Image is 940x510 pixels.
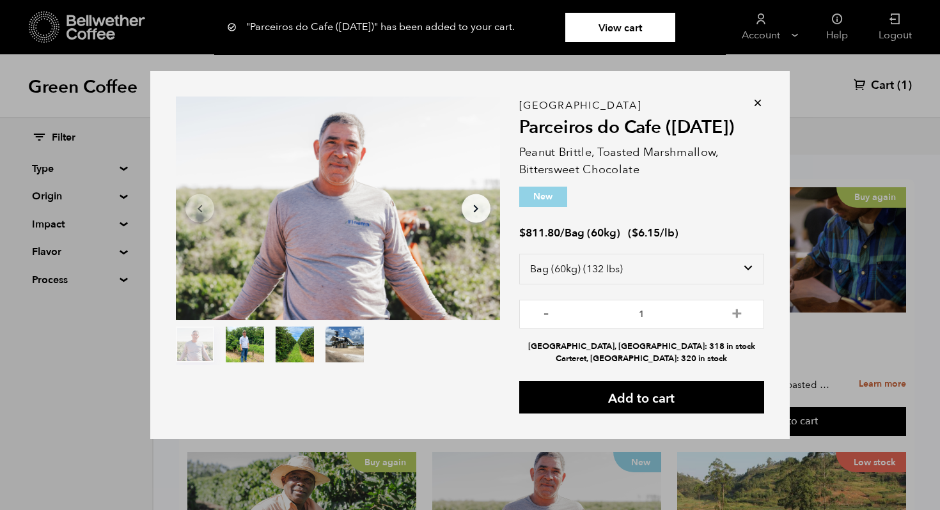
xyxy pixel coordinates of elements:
span: $ [519,226,526,240]
button: - [538,306,554,319]
span: /lb [660,226,675,240]
li: Carteret, [GEOGRAPHIC_DATA]: 320 in stock [519,353,764,365]
bdi: 6.15 [632,226,660,240]
span: Bag (60kg) [565,226,620,240]
span: $ [632,226,638,240]
span: / [560,226,565,240]
button: Add to cart [519,381,764,413]
h2: Parceiros do Cafe ([DATE]) [519,117,764,139]
bdi: 811.80 [519,226,560,240]
p: New [519,187,567,207]
p: Peanut Brittle, Toasted Marshmallow, Bittersweet Chocolate [519,144,764,178]
li: [GEOGRAPHIC_DATA], [GEOGRAPHIC_DATA]: 318 in stock [519,341,764,353]
button: + [729,306,745,319]
span: ( ) [628,226,678,240]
